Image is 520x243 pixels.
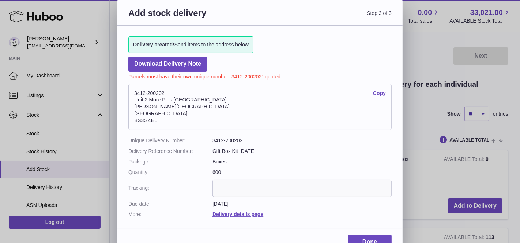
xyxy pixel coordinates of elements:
[212,148,392,155] dd: Gift Box Kit [DATE]
[212,211,263,217] a: Delivery details page
[128,180,212,197] dt: Tracking:
[212,158,392,165] dd: Boxes
[128,158,212,165] dt: Package:
[212,201,392,208] dd: [DATE]
[128,169,212,176] dt: Quantity:
[128,148,212,155] dt: Delivery Reference Number:
[128,57,207,72] a: Download Delivery Note
[128,211,212,218] dt: More:
[128,84,392,130] address: 3412-200202 Unit 2 More Plus [GEOGRAPHIC_DATA] [PERSON_NAME][GEOGRAPHIC_DATA] [GEOGRAPHIC_DATA] B...
[128,201,212,208] dt: Due date:
[133,41,249,48] span: Send items to the address below
[133,42,174,47] strong: Delivery created!
[128,7,260,27] h3: Add stock delivery
[128,137,212,144] dt: Unique Delivery Number:
[128,72,392,80] p: Parcels must have their own unique number "3412-200202" quoted.
[260,7,392,27] span: Step 3 of 3
[212,169,392,176] dd: 600
[373,90,386,97] a: Copy
[212,137,392,144] dd: 3412-200202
